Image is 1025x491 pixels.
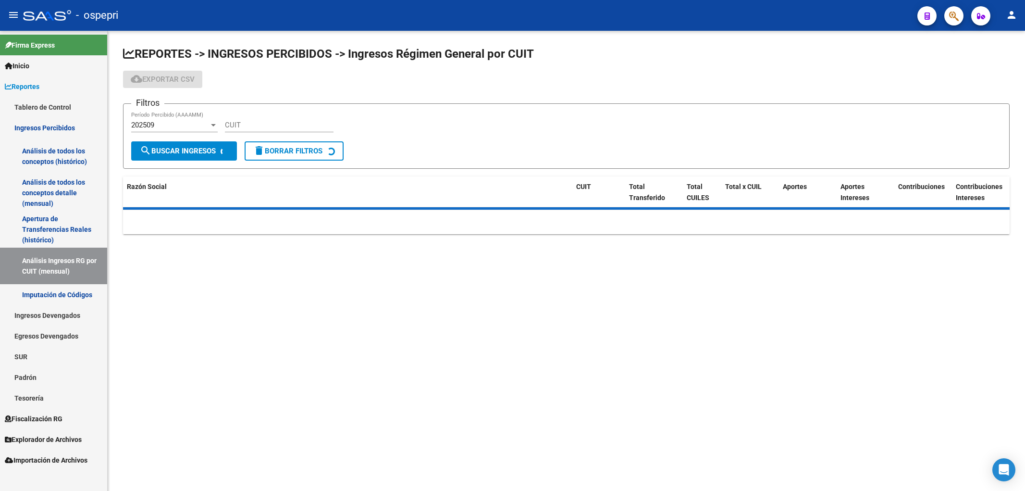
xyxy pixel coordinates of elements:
button: Borrar Filtros [245,141,344,161]
span: Firma Express [5,40,55,50]
datatable-header-cell: Contribuciones [894,176,952,208]
datatable-header-cell: Aportes Intereses [837,176,894,208]
span: Exportar CSV [131,75,195,84]
span: Aportes Intereses [840,183,869,201]
span: 202509 [131,121,154,129]
mat-icon: cloud_download [131,73,142,85]
span: Razón Social [127,183,167,190]
span: Contribuciones Intereses [956,183,1002,201]
span: REPORTES -> INGRESOS PERCIBIDOS -> Ingresos Régimen General por CUIT [123,47,534,61]
mat-icon: person [1006,9,1017,21]
span: Contribuciones [898,183,945,190]
span: Explorador de Archivos [5,434,82,445]
span: Fiscalización RG [5,414,62,424]
mat-icon: delete [253,145,265,156]
mat-icon: search [140,145,151,156]
span: Inicio [5,61,29,71]
span: Importación de Archivos [5,455,87,466]
div: Open Intercom Messenger [992,458,1015,481]
button: Exportar CSV [123,71,202,88]
span: Total Transferido [629,183,665,201]
span: Borrar Filtros [253,147,322,155]
datatable-header-cell: CUIT [572,176,625,208]
span: Total x CUIL [725,183,762,190]
datatable-header-cell: Razón Social [123,176,572,208]
datatable-header-cell: Total Transferido [625,176,683,208]
span: Total CUILES [687,183,709,201]
datatable-header-cell: Contribuciones Intereses [952,176,1010,208]
span: - ospepri [76,5,118,26]
span: CUIT [576,183,591,190]
mat-icon: menu [8,9,19,21]
h3: Filtros [131,96,164,110]
datatable-header-cell: Total x CUIL [721,176,779,208]
datatable-header-cell: Total CUILES [683,176,721,208]
datatable-header-cell: Aportes [779,176,837,208]
span: Buscar Ingresos [140,147,216,155]
span: Reportes [5,81,39,92]
button: Buscar Ingresos [131,141,237,161]
span: Aportes [783,183,807,190]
